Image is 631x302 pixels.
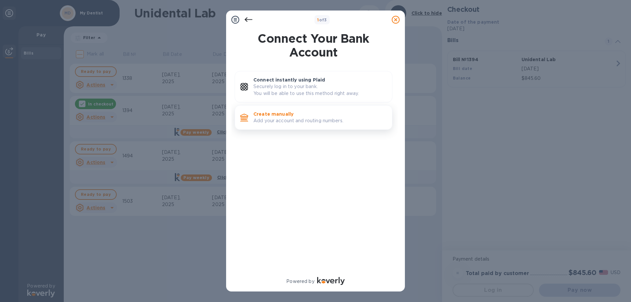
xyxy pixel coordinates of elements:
p: Securely log in to your bank. You will be able to use this method right away. [253,83,387,97]
p: Add your account and routing numbers. [253,117,387,124]
span: 1 [317,17,319,22]
b: of 3 [317,17,327,22]
p: Connect instantly using Plaid [253,77,387,83]
p: Create manually [253,111,387,117]
img: Logo [317,277,345,285]
h1: Connect Your Bank Account [232,32,395,59]
p: Powered by [286,278,314,285]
